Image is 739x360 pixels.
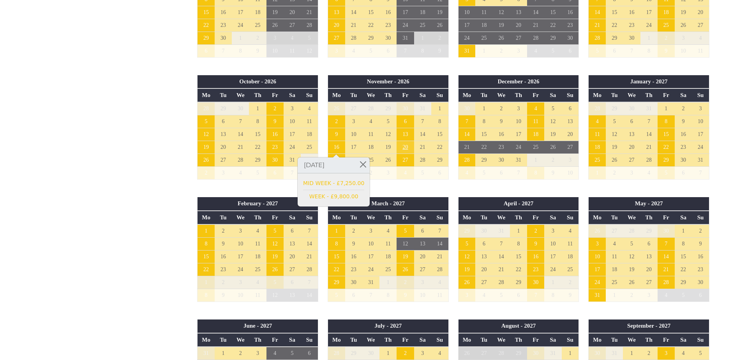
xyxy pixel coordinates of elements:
[640,88,658,102] th: Th
[458,32,475,44] td: 24
[589,75,709,88] th: January - 2027
[249,128,266,141] td: 15
[303,179,364,187] a: MID WEEK - £7,250.00
[458,6,475,19] td: 10
[397,19,414,32] td: 24
[692,102,709,115] td: 3
[606,115,623,128] td: 5
[692,141,709,154] td: 24
[215,32,232,44] td: 30
[475,44,492,57] td: 1
[198,19,215,32] td: 22
[232,6,249,19] td: 17
[658,32,675,44] td: 2
[345,6,362,19] td: 14
[284,115,301,128] td: 10
[493,154,510,167] td: 30
[675,32,692,44] td: 3
[232,44,249,57] td: 8
[328,6,345,19] td: 13
[431,19,448,32] td: 26
[362,141,379,154] td: 18
[249,88,266,102] th: Th
[458,115,475,128] td: 7
[475,102,492,115] td: 1
[431,32,448,44] td: 2
[362,32,379,44] td: 29
[362,154,379,167] td: 25
[301,19,318,32] td: 28
[362,102,379,115] td: 28
[527,32,544,44] td: 28
[249,32,266,44] td: 2
[606,6,623,19] td: 15
[414,115,431,128] td: 7
[623,128,640,141] td: 13
[284,102,301,115] td: 3
[397,141,414,154] td: 20
[266,102,284,115] td: 2
[640,44,658,57] td: 8
[458,128,475,141] td: 14
[414,167,431,180] td: 5
[301,6,318,19] td: 21
[493,102,510,115] td: 2
[431,6,448,19] td: 19
[301,102,318,115] td: 4
[198,128,215,141] td: 12
[640,115,658,128] td: 7
[232,19,249,32] td: 24
[249,167,266,180] td: 5
[328,44,345,57] td: 3
[266,141,284,154] td: 23
[284,6,301,19] td: 20
[301,32,318,44] td: 5
[328,32,345,44] td: 27
[527,141,544,154] td: 25
[284,44,301,57] td: 11
[658,19,675,32] td: 25
[589,32,606,44] td: 28
[640,32,658,44] td: 1
[328,141,345,154] td: 16
[493,19,510,32] td: 19
[675,154,692,167] td: 30
[266,32,284,44] td: 3
[232,88,249,102] th: We
[379,102,397,115] td: 29
[414,154,431,167] td: 28
[301,44,318,57] td: 12
[623,141,640,154] td: 20
[198,32,215,44] td: 29
[623,88,640,102] th: We
[658,44,675,57] td: 9
[414,141,431,154] td: 21
[606,88,623,102] th: Tu
[692,19,709,32] td: 27
[431,115,448,128] td: 8
[475,19,492,32] td: 18
[658,88,675,102] th: Fr
[606,44,623,57] td: 6
[658,115,675,128] td: 8
[458,141,475,154] td: 21
[249,102,266,115] td: 1
[562,115,579,128] td: 13
[431,102,448,115] td: 1
[606,102,623,115] td: 29
[345,32,362,44] td: 28
[493,88,510,102] th: We
[284,141,301,154] td: 24
[198,44,215,57] td: 6
[692,32,709,44] td: 4
[345,128,362,141] td: 10
[510,32,527,44] td: 27
[623,19,640,32] td: 23
[345,115,362,128] td: 3
[510,6,527,19] td: 13
[249,6,266,19] td: 18
[658,128,675,141] td: 15
[266,128,284,141] td: 16
[606,141,623,154] td: 19
[414,102,431,115] td: 31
